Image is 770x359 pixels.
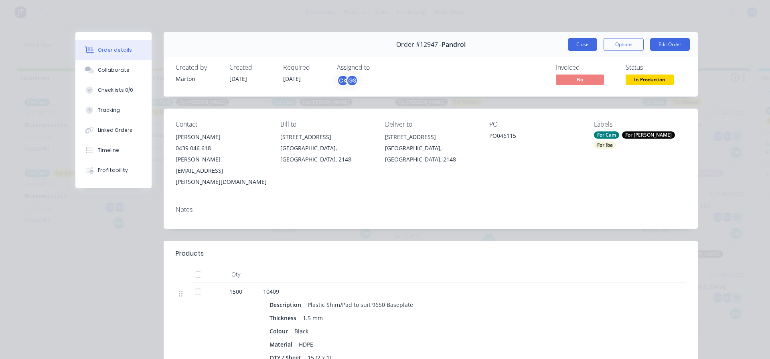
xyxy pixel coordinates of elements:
button: Profitability [75,160,152,180]
div: Profitability [98,167,128,174]
div: Bill to [280,121,372,128]
div: For Cam [594,131,619,139]
div: Created by [176,64,220,71]
div: Required [283,64,327,71]
span: 1500 [229,287,242,296]
span: Order #12947 - [396,41,442,48]
div: For [PERSON_NAME] [622,131,675,139]
span: 10409 [263,288,279,295]
div: HDPE [296,339,316,350]
button: Edit Order [650,38,690,51]
div: PO [489,121,581,128]
div: CK [337,75,349,87]
div: Thickness [269,312,300,324]
button: Close [568,38,597,51]
div: Deliver to [385,121,477,128]
button: In Production [626,75,674,87]
div: Marton [176,75,220,83]
div: Plastic Shim/Pad to suit 9650 Baseplate [304,299,416,311]
button: Tracking [75,100,152,120]
div: Collaborate [98,67,130,74]
div: GS [346,75,358,87]
div: [STREET_ADDRESS][GEOGRAPHIC_DATA], [GEOGRAPHIC_DATA], 2148 [385,131,477,165]
div: Linked Orders [98,127,132,134]
span: [DATE] [283,75,301,83]
div: Description [269,299,304,311]
span: No [556,75,604,85]
div: Status [626,64,686,71]
button: CKGS [337,75,358,87]
button: Order details [75,40,152,60]
div: 1.5 mm [300,312,326,324]
div: Black [291,325,312,337]
span: Pandrol [442,41,466,48]
div: [GEOGRAPHIC_DATA], [GEOGRAPHIC_DATA], 2148 [280,143,372,165]
div: Material [269,339,296,350]
div: Created [229,64,274,71]
div: Contact [176,121,267,128]
div: Tracking [98,107,120,114]
div: Qty [212,266,260,282]
div: Invoiced [556,64,616,71]
span: [DATE] [229,75,247,83]
span: In Production [626,75,674,85]
div: Notes [176,206,686,214]
div: [STREET_ADDRESS][GEOGRAPHIC_DATA], [GEOGRAPHIC_DATA], 2148 [280,131,372,165]
div: Timeline [98,147,119,154]
div: [PERSON_NAME][EMAIL_ADDRESS][PERSON_NAME][DOMAIN_NAME] [176,154,267,188]
div: 0439 046 618 [176,143,267,154]
div: [STREET_ADDRESS] [280,131,372,143]
div: [PERSON_NAME]0439 046 618[PERSON_NAME][EMAIL_ADDRESS][PERSON_NAME][DOMAIN_NAME] [176,131,267,188]
div: Products [176,249,204,258]
button: Checklists 0/0 [75,80,152,100]
div: Checklists 0/0 [98,87,133,94]
button: Linked Orders [75,120,152,140]
div: Assigned to [337,64,417,71]
div: PO046115 [489,131,581,143]
div: [PERSON_NAME] [176,131,267,143]
div: Order details [98,46,132,54]
button: Collaborate [75,60,152,80]
div: [STREET_ADDRESS] [385,131,477,143]
button: Timeline [75,140,152,160]
div: Labels [594,121,686,128]
div: [GEOGRAPHIC_DATA], [GEOGRAPHIC_DATA], 2148 [385,143,477,165]
div: Colour [269,325,291,337]
div: For Iba [594,141,616,149]
button: Options [604,38,644,51]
